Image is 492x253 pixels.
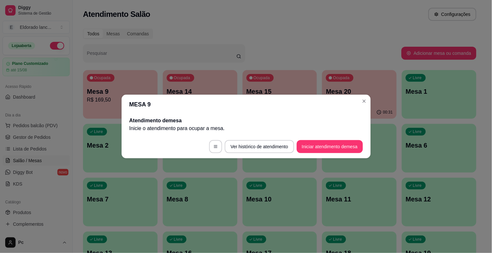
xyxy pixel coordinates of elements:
[122,95,371,114] header: MESA 9
[359,96,369,106] button: Close
[225,140,294,153] button: Ver histórico de atendimento
[129,125,363,132] p: Inicie o atendimento para ocupar a mesa .
[297,140,363,153] button: Iniciar atendimento demesa
[129,117,363,125] h2: Atendimento de mesa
